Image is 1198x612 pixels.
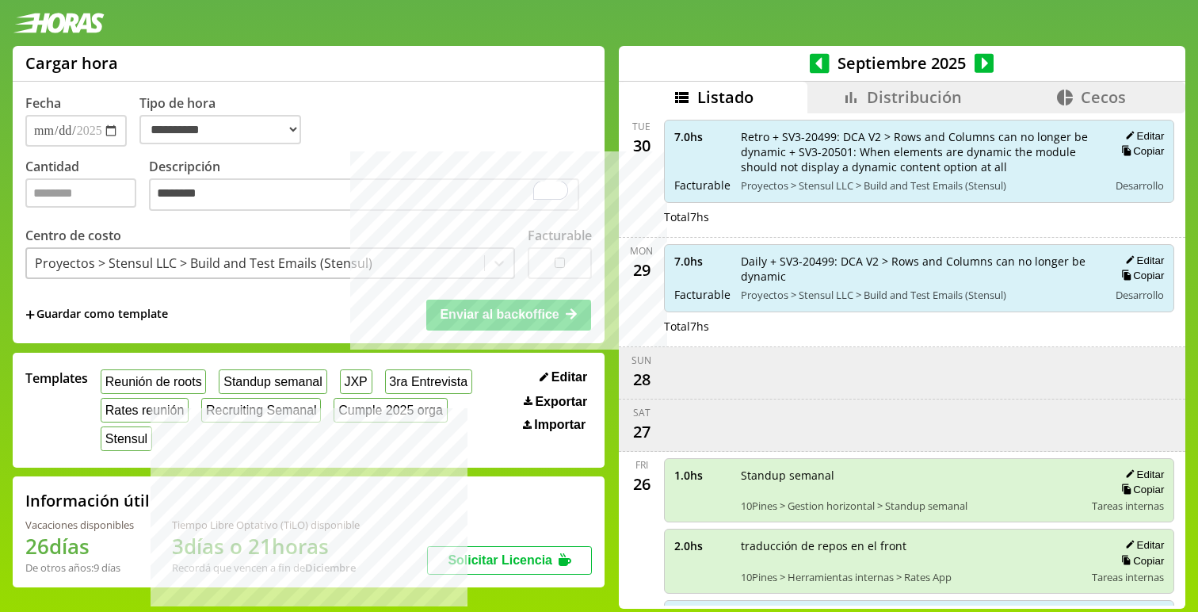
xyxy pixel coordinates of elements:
[741,178,1098,193] span: Proyectos > Stensul LLC > Build and Test Emails (Stensul)
[1116,554,1164,568] button: Copiar
[635,458,648,472] div: Fri
[25,52,118,74] h1: Cargar hora
[633,406,651,419] div: Sat
[697,86,754,108] span: Listado
[25,490,150,511] h2: Información útil
[101,369,206,394] button: Reunión de roots
[1081,86,1126,108] span: Cecos
[25,158,149,216] label: Cantidad
[629,419,654,445] div: 27
[741,254,1098,284] span: Daily + SV3-20499: DCA V2 > Rows and Columns can no longer be dynamic
[629,367,654,392] div: 28
[172,518,360,532] div: Tiempo Libre Optativo (TiLO) disponible
[149,158,592,216] label: Descripción
[741,288,1098,302] span: Proyectos > Stensul LLC > Build and Test Emails (Stensul)
[741,570,1082,584] span: 10Pines > Herramientas internas > Rates App
[741,499,1082,513] span: 10Pines > Gestion horizontal > Standup semanal
[632,120,651,133] div: Tue
[1116,144,1164,158] button: Copiar
[528,227,592,244] label: Facturable
[867,86,962,108] span: Distribución
[25,369,88,387] span: Templates
[674,178,730,193] span: Facturable
[305,560,356,575] b: Diciembre
[25,518,134,532] div: Vacaciones disponibles
[1116,288,1164,302] span: Desarrollo
[535,395,587,409] span: Exportar
[448,553,552,567] span: Solicitar Licencia
[1120,254,1164,267] button: Editar
[741,468,1082,483] span: Standup semanal
[1116,483,1164,496] button: Copiar
[741,129,1098,174] span: Retro + SV3-20499: DCA V2 > Rows and Columns can no longer be dynamic + SV3-20501: When elements ...
[519,394,592,410] button: Exportar
[139,94,314,147] label: Tipo de hora
[674,129,730,144] span: 7.0 hs
[427,546,592,575] button: Solicitar Licencia
[201,398,321,423] button: Recruiting Semanal
[674,538,730,553] span: 2.0 hs
[534,418,586,432] span: Importar
[674,254,730,269] span: 7.0 hs
[385,369,472,394] button: 3ra Entrevista
[629,258,654,283] div: 29
[426,300,591,330] button: Enviar al backoffice
[25,178,136,208] input: Cantidad
[619,113,1185,606] div: scrollable content
[629,472,654,497] div: 26
[101,398,189,423] button: Rates reunión
[25,306,35,323] span: +
[340,369,372,394] button: JXP
[741,538,1082,553] span: traducción de repos en el front
[1092,499,1164,513] span: Tareas internas
[1116,178,1164,193] span: Desarrollo
[25,532,134,560] h1: 26 días
[535,369,592,385] button: Editar
[101,426,152,451] button: Stensul
[664,319,1175,334] div: Total 7 hs
[1120,129,1164,143] button: Editar
[830,52,975,74] span: Septiembre 2025
[629,133,654,159] div: 30
[440,308,559,321] span: Enviar al backoffice
[334,398,447,423] button: Cumple 2025 orga
[1092,570,1164,584] span: Tareas internas
[219,369,326,394] button: Standup semanal
[674,468,730,483] span: 1.0 hs
[631,354,651,367] div: Sun
[664,209,1175,224] div: Total 7 hs
[149,178,579,212] textarea: To enrich screen reader interactions, please activate Accessibility in Grammarly extension settings
[1116,269,1164,282] button: Copiar
[25,94,61,112] label: Fecha
[25,306,168,323] span: +Guardar como template
[1120,538,1164,552] button: Editar
[172,532,360,560] h1: 3 días o 21 horas
[13,13,105,33] img: logotipo
[25,560,134,575] div: De otros años: 9 días
[1120,468,1164,481] button: Editar
[25,227,121,244] label: Centro de costo
[172,560,360,575] div: Recordá que vencen a fin de
[551,370,587,384] span: Editar
[139,115,301,144] select: Tipo de hora
[35,254,372,272] div: Proyectos > Stensul LLC > Build and Test Emails (Stensul)
[630,244,653,258] div: Mon
[674,287,730,302] span: Facturable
